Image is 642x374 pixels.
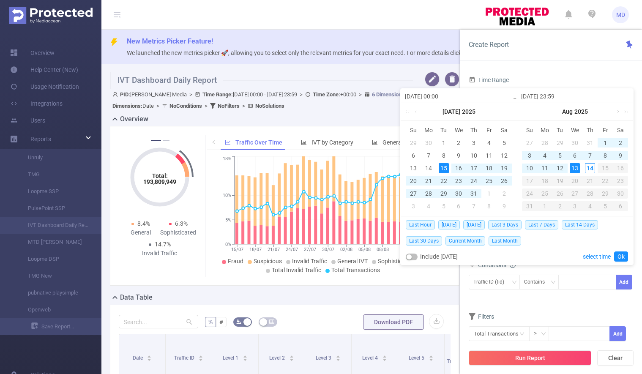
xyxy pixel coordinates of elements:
[10,78,79,95] a: Usage Notification
[439,176,449,186] div: 22
[497,136,512,149] td: July 5, 2025
[17,183,91,200] a: Loopme SSP
[555,163,565,173] div: 12
[187,91,195,98] span: >
[112,91,452,109] span: [PERSON_NAME] Media [DATE] 00:00 - [DATE] 23:59 +00:00
[598,176,613,186] div: 22
[552,124,568,136] th: Tue
[151,140,161,141] button: 1
[421,126,436,134] span: Mo
[469,76,509,83] span: Time Range
[421,187,436,200] td: July 28, 2025
[413,103,421,120] a: Previous month (PageUp)
[598,163,613,173] div: 15
[169,103,202,109] b: No Conditions
[421,200,436,213] td: August 4, 2025
[469,176,479,186] div: 24
[555,138,565,148] div: 29
[408,150,418,161] div: 6
[570,138,580,148] div: 30
[488,220,522,229] span: Last 3 Days
[311,139,353,146] span: IVT by Category
[585,150,595,161] div: 7
[568,149,583,162] td: August 6, 2025
[522,149,537,162] td: August 3, 2025
[372,91,424,98] u: 6 Dimensions Applied
[30,136,51,142] span: Reports
[568,126,583,134] span: We
[406,124,421,136] th: Sun
[223,156,231,162] tspan: 18%
[175,220,188,227] span: 6.3%
[463,220,485,229] span: [DATE]
[537,200,552,213] td: September 1, 2025
[497,124,512,136] th: Sat
[451,124,467,136] th: Wed
[356,91,364,98] span: >
[453,150,464,161] div: 9
[522,200,537,213] td: August 31, 2025
[17,149,91,166] a: Unruly
[598,124,613,136] th: Fri
[481,200,497,213] td: August 8, 2025
[423,176,434,186] div: 21
[436,124,451,136] th: Tue
[561,103,574,120] a: Aug
[406,187,421,200] td: July 27, 2025
[522,126,537,134] span: Su
[499,150,509,161] div: 12
[421,162,436,175] td: July 14, 2025
[421,124,436,136] th: Mon
[481,187,497,200] td: August 1, 2025
[340,247,352,252] tspan: 02/08
[466,200,481,213] td: August 7, 2025
[568,201,583,211] div: 3
[225,139,231,145] i: icon: line-chart
[301,139,307,145] i: icon: bar-chart
[615,150,626,161] div: 9
[17,284,91,301] a: pubnative playsimple
[304,247,316,252] tspan: 27/07
[451,187,467,200] td: July 30, 2025
[466,136,481,149] td: July 3, 2025
[110,38,118,46] i: icon: thunderbolt
[582,200,598,213] td: September 4, 2025
[119,315,198,328] input: Search...
[423,201,434,211] div: 4
[9,7,93,24] img: Protected Media
[552,187,568,200] td: August 26, 2025
[562,220,598,229] span: Last 14 Days
[522,162,537,175] td: August 10, 2025
[127,37,213,45] span: New Metrics Picker Feature!
[249,247,262,252] tspan: 18/07
[613,149,628,162] td: August 9, 2025
[484,188,494,199] div: 1
[481,149,497,162] td: July 11, 2025
[484,150,494,161] div: 11
[489,236,521,246] span: Last Month
[522,201,537,211] div: 31
[525,138,535,148] div: 27
[453,201,464,211] div: 6
[152,172,167,179] tspan: Total:
[582,201,598,211] div: 4
[525,150,535,161] div: 3
[31,318,101,335] a: Save Report...
[10,95,63,112] a: Integrations
[313,91,340,98] b: Time Zone:
[582,187,598,200] td: August 28, 2025
[497,200,512,213] td: August 9, 2025
[466,149,481,162] td: July 10, 2025
[451,136,467,149] td: July 2, 2025
[481,124,497,136] th: Fri
[235,139,282,146] span: Traffic Over Time
[436,136,451,149] td: July 1, 2025
[436,149,451,162] td: July 8, 2025
[497,126,512,134] span: Sa
[552,162,568,175] td: August 12, 2025
[406,126,421,134] span: Su
[439,188,449,199] div: 29
[613,187,628,200] td: August 30, 2025
[582,162,598,175] td: August 14, 2025
[436,162,451,175] td: July 15, 2025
